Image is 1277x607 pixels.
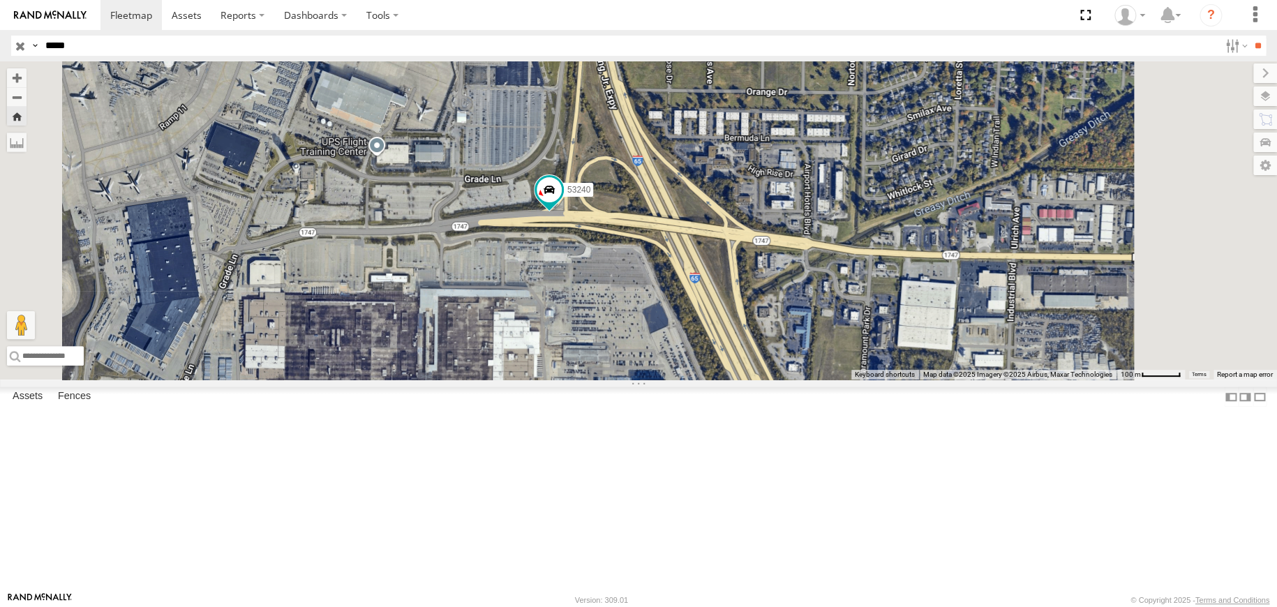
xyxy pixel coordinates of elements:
button: Keyboard shortcuts [855,370,915,380]
label: Hide Summary Table [1253,387,1267,407]
div: Miky Transport [1110,5,1150,26]
button: Zoom in [7,68,27,87]
a: Terms (opens in new tab) [1192,372,1207,377]
label: Search Filter Options [1220,36,1250,56]
button: Map Scale: 100 m per 53 pixels [1117,370,1185,380]
button: Zoom Home [7,107,27,126]
button: Zoom out [7,87,27,107]
label: Measure [7,133,27,152]
label: Assets [6,387,50,407]
span: 100 m [1121,370,1141,378]
img: rand-logo.svg [14,10,87,20]
span: 53240 [567,185,590,195]
button: Drag Pegman onto the map to open Street View [7,311,35,339]
label: Fences [51,387,98,407]
label: Search Query [29,36,40,56]
div: Version: 309.01 [575,596,628,604]
a: Report a map error [1217,370,1273,378]
div: © Copyright 2025 - [1130,596,1269,604]
label: Map Settings [1253,156,1277,175]
a: Terms and Conditions [1195,596,1269,604]
label: Dock Summary Table to the Right [1238,387,1252,407]
i: ? [1200,4,1222,27]
span: Map data ©2025 Imagery ©2025 Airbus, Maxar Technologies [923,370,1112,378]
a: Visit our Website [8,593,72,607]
label: Dock Summary Table to the Left [1224,387,1238,407]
